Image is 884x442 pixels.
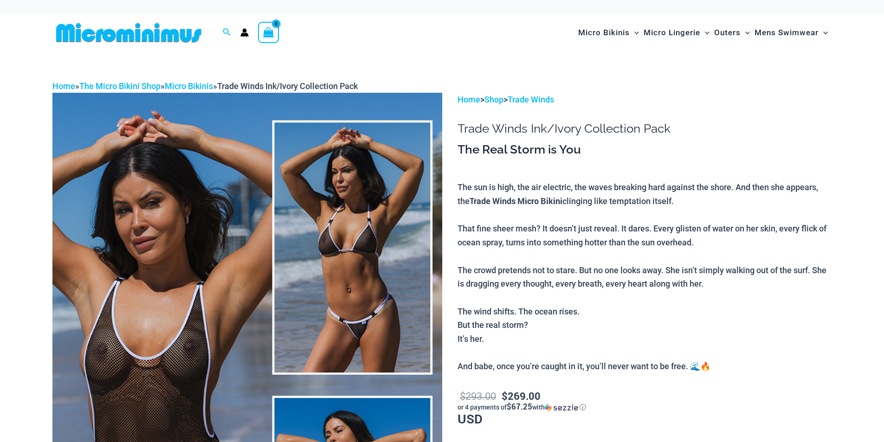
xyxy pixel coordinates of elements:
[752,19,830,47] a: Mens SwimwearMenu ToggleMenu Toggle
[576,19,641,47] a: Micro BikinisMenu ToggleMenu Toggle
[507,401,532,412] span: $67.25
[574,17,832,48] nav: Site Navigation
[460,389,465,403] span: $
[240,28,249,37] a: Account icon link
[458,95,480,104] a: Home
[484,95,503,104] a: Shop
[508,95,554,104] a: Trade Winds
[741,21,750,45] span: Menu Toggle
[641,19,712,47] a: Micro LingerieMenu ToggleMenu Toggle
[79,81,161,91] a: The Micro Bikini Shop
[458,403,832,412] div: or 4 payments of with
[470,195,562,206] b: Trade Winds Micro Bikini
[502,389,508,403] span: $
[819,21,828,45] span: Menu Toggle
[458,403,832,412] div: or 4 payments of$67.25withSezzle Click to learn more about Sezzle
[460,389,496,403] bdi: 293.00
[700,21,710,45] span: Menu Toggle
[165,81,213,91] a: Micro Bikinis
[52,81,75,91] a: Home
[755,21,819,45] span: Mens Swimwear
[458,388,832,426] p: USD
[712,19,752,47] a: OutersMenu ToggleMenu Toggle
[52,81,358,91] span: » » »
[630,21,639,45] span: Menu Toggle
[502,389,541,403] bdi: 269.00
[578,21,630,45] span: Micro Bikinis
[458,122,832,136] h1: Trade Winds Ink/Ivory Collection Pack
[644,21,700,45] span: Micro Lingerie
[545,404,578,412] img: Sezzle
[52,22,205,43] img: MM SHOP LOGO FLAT
[458,180,832,373] p: The sun is high, the air electric, the waves breaking hard against the shore. And then she appear...
[714,21,741,45] span: Outers
[258,22,279,43] a: View Shopping Cart, empty
[458,93,832,107] p: > >
[223,27,231,38] a: Search icon link
[217,81,358,91] span: Trade Winds Ink/Ivory Collection Pack
[458,142,832,158] h3: The Real Storm is You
